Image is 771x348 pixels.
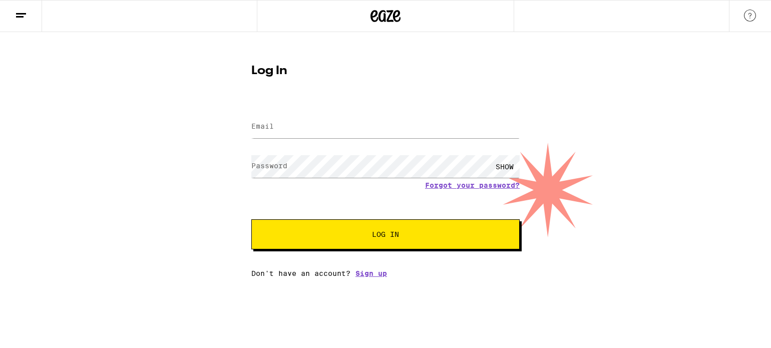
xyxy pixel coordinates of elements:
button: Log In [251,219,520,249]
a: Forgot your password? [425,181,520,189]
div: Don't have an account? [251,269,520,277]
div: SHOW [490,155,520,178]
a: Sign up [355,269,387,277]
input: Email [251,116,520,138]
label: Password [251,162,287,170]
label: Email [251,122,274,130]
h1: Log In [251,65,520,77]
span: Log In [372,231,399,238]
